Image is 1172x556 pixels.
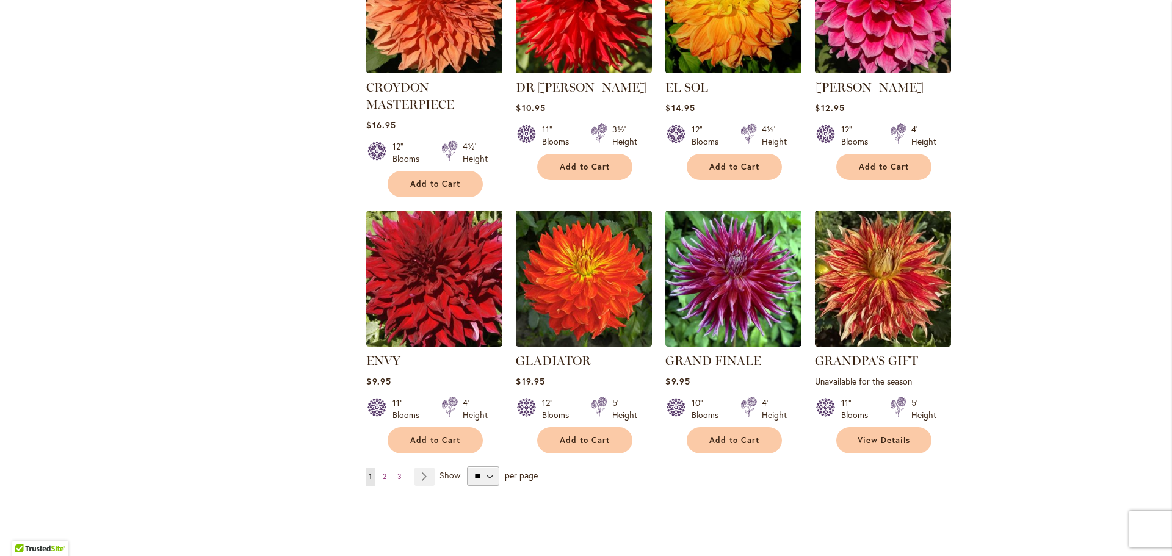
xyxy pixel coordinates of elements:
img: Grand Finale [665,211,801,347]
div: 12" Blooms [542,397,576,421]
a: GLADIATOR [516,353,591,368]
iframe: Launch Accessibility Center [9,513,43,547]
img: Gladiator [516,211,652,347]
span: Add to Cart [410,179,460,189]
span: $16.95 [366,119,396,131]
div: 10" Blooms [692,397,726,421]
span: Add to Cart [709,162,759,172]
span: per page [505,469,538,481]
span: 1 [369,472,372,481]
div: 4½' Height [762,123,787,148]
div: 12" Blooms [392,140,427,165]
a: Grandpa's Gift [815,338,951,349]
a: ENVY [366,353,400,368]
div: 11" Blooms [542,123,576,148]
div: 12" Blooms [692,123,726,148]
img: Envy [366,211,502,347]
div: 4' Height [463,397,488,421]
span: $12.95 [815,102,844,114]
a: EMORY PAUL [815,64,951,76]
span: Add to Cart [560,435,610,446]
button: Add to Cart [537,427,632,453]
div: 4½' Height [463,140,488,165]
a: Envy [366,338,502,349]
a: EL SOL [665,64,801,76]
div: 4' Height [762,397,787,421]
span: $19.95 [516,375,544,387]
a: GRAND FINALE [665,353,761,368]
a: EL SOL [665,80,708,95]
span: $14.95 [665,102,695,114]
span: Add to Cart [560,162,610,172]
span: 2 [383,472,386,481]
button: Add to Cart [687,427,782,453]
button: Add to Cart [836,154,931,180]
button: Add to Cart [388,171,483,197]
a: 3 [394,468,405,486]
div: 3½' Height [612,123,637,148]
a: DR [PERSON_NAME] [516,80,646,95]
a: DR LES [516,64,652,76]
div: 5' Height [612,397,637,421]
span: Add to Cart [410,435,460,446]
button: Add to Cart [687,154,782,180]
img: Grandpa's Gift [815,211,951,347]
span: Add to Cart [859,162,909,172]
div: 12" Blooms [841,123,875,148]
span: $9.95 [665,375,690,387]
button: Add to Cart [388,427,483,453]
div: 11" Blooms [841,397,875,421]
a: CROYDON MASTERPIECE [366,64,502,76]
div: 4' Height [911,123,936,148]
button: Add to Cart [537,154,632,180]
p: Unavailable for the season [815,375,951,387]
span: $10.95 [516,102,545,114]
span: 3 [397,472,402,481]
div: 5' Height [911,397,936,421]
a: 2 [380,468,389,486]
div: 11" Blooms [392,397,427,421]
span: View Details [858,435,910,446]
a: CROYDON MASTERPIECE [366,80,454,112]
span: Add to Cart [709,435,759,446]
a: Gladiator [516,338,652,349]
span: Show [440,469,460,481]
a: View Details [836,427,931,453]
a: GRANDPA'S GIFT [815,353,918,368]
a: [PERSON_NAME] [815,80,924,95]
span: $9.95 [366,375,391,387]
a: Grand Finale [665,338,801,349]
